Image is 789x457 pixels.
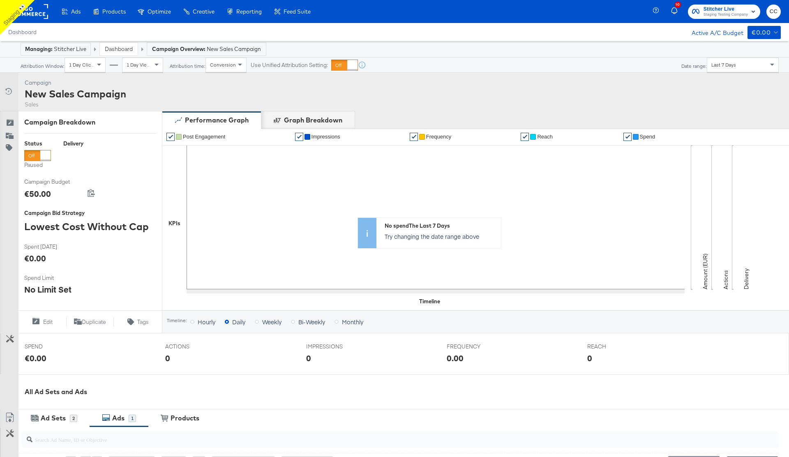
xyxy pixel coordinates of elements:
[82,318,106,326] span: Duplicate
[447,352,464,364] div: 0.00
[670,4,684,20] button: 10
[171,413,199,423] div: Products
[69,62,96,68] span: 1 Day Clicks
[169,63,205,69] div: Attribution time:
[24,188,51,200] div: €50.00
[24,243,86,251] span: Spent [DATE]
[262,318,281,326] span: Weekly
[165,343,227,351] span: ACTIONS
[25,352,46,364] div: €0.00
[311,134,340,140] span: Impressions
[20,63,65,69] div: Attribution Window:
[152,46,205,52] strong: Campaign Overview:
[148,8,171,15] span: Optimize
[63,140,83,148] div: Delivery
[25,343,86,351] span: SPEND
[129,415,136,422] div: 1
[587,352,592,364] div: 0
[43,318,53,326] span: Edit
[284,115,342,125] div: Graph Breakdown
[385,222,497,230] div: No spend The Last 7 Days
[32,428,709,444] input: Search Ad Name, ID or Objective
[24,178,86,186] span: Campaign Budget
[711,62,736,68] span: Last 7 Days
[537,134,553,140] span: Reach
[681,63,707,69] div: Date range:
[236,8,262,15] span: Reporting
[166,133,175,141] a: ✔
[675,2,681,8] div: 10
[25,87,126,101] div: New Sales Campaign
[70,415,77,422] div: 2
[25,101,126,108] div: Sales
[587,343,649,351] span: REACH
[766,5,781,19] button: CC
[770,7,777,16] span: CC
[752,28,771,38] div: €0.00
[295,133,303,141] a: ✔
[704,12,748,18] span: Staging Testing Company
[683,26,743,38] div: Active A/C Budget
[112,413,125,423] div: Ads
[426,134,451,140] span: Frequency
[24,284,72,295] div: No Limit Set
[24,274,86,282] span: Spend Limit
[114,317,162,327] button: Tags
[24,140,51,148] div: Status
[210,62,236,68] span: Conversion
[385,232,497,240] p: Try changing the date range above
[640,134,655,140] span: Spend
[447,343,508,351] span: FREQUENCY
[306,343,368,351] span: IMPRESSIONS
[342,318,363,326] span: Monthly
[24,161,51,169] label: Paused
[165,352,170,364] div: 0
[71,8,81,15] span: Ads
[66,317,114,327] button: Duplicate
[688,5,760,19] button: Stitcher LiveStaging Testing Company
[410,133,418,141] a: ✔
[198,318,215,326] span: Hourly
[251,61,328,69] label: Use Unified Attribution Setting:
[127,62,153,68] span: 1 Day Views
[102,8,126,15] span: Products
[623,133,632,141] a: ✔
[18,317,66,327] button: Edit
[25,46,53,52] strong: Managing:
[25,45,86,53] div: Stitcher Live
[25,387,789,397] div: All Ad Sets and Ads
[24,252,46,264] div: €0.00
[8,29,37,35] a: Dashboard
[521,133,529,141] a: ✔
[298,318,325,326] span: Bi-Weekly
[137,318,149,326] span: Tags
[166,318,187,323] div: Timeline:
[207,45,261,53] span: New Sales Campaign
[306,352,311,364] div: 0
[24,219,156,233] div: Lowest Cost Without Cap
[25,79,126,87] div: Campaign
[24,209,156,217] div: Campaign Bid Strategy
[232,318,245,326] span: Daily
[193,8,215,15] span: Creative
[185,115,249,125] div: Performance Graph
[24,118,156,127] div: Campaign Breakdown
[284,8,311,15] span: Feed Suite
[105,45,133,53] a: Dashboard
[747,26,781,39] button: €0.00
[183,134,225,140] span: Post Engagement
[41,413,66,423] div: Ad Sets
[704,5,748,14] span: Stitcher Live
